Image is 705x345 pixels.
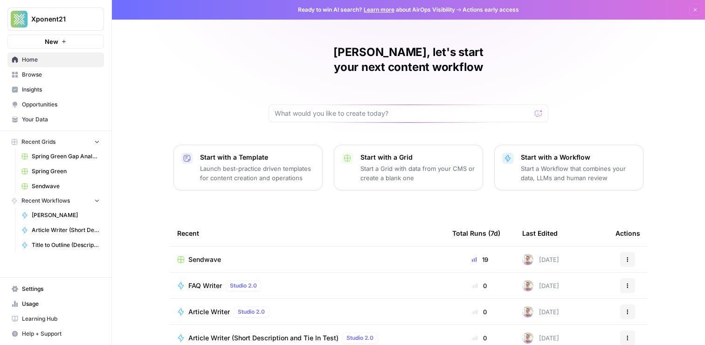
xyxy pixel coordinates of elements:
button: Help + Support [7,326,104,341]
p: Start with a Workflow [521,153,636,162]
span: Spring Green [32,167,100,176]
div: [DATE] [522,306,559,317]
a: Article Writer (Short Description and Tie In Test)Studio 2.0 [177,332,437,344]
button: Start with a WorkflowStart a Workflow that combines your data, LLMs and human review [494,145,643,190]
span: Sendwave [32,182,100,190]
span: Studio 2.0 [346,334,373,342]
button: Start with a TemplateLaunch best-practice driven templates for content creation and operations [173,145,323,190]
span: Learning Hub [22,315,100,323]
a: Settings [7,282,104,296]
span: Xponent21 [31,14,88,24]
a: Opportunities [7,97,104,112]
span: Actions early access [463,6,519,14]
p: Start a Workflow that combines your data, LLMs and human review [521,164,636,183]
button: Recent Workflows [7,194,104,208]
div: [DATE] [522,332,559,344]
a: Sendwave [177,255,437,264]
a: Spring Green Gap Analysis Old [17,149,104,164]
p: Start with a Grid [360,153,475,162]
span: Browse [22,70,100,79]
a: Usage [7,296,104,311]
img: rnewfn8ozkblbv4ke1ie5hzqeirw [522,280,533,291]
p: Launch best-practice driven templates for content creation and operations [200,164,315,183]
div: Actions [615,220,640,246]
button: Recent Grids [7,135,104,149]
span: Article Writer [188,307,230,317]
a: Article Writer (Short Description and Tie In Test) [17,223,104,238]
span: Insights [22,85,100,94]
div: Total Runs (7d) [452,220,500,246]
span: Sendwave [188,255,221,264]
a: Insights [7,82,104,97]
img: rnewfn8ozkblbv4ke1ie5hzqeirw [522,332,533,344]
button: New [7,35,104,49]
span: [PERSON_NAME] [32,211,100,219]
a: Spring Green [17,164,104,179]
a: Browse [7,67,104,82]
img: Xponent21 Logo [11,11,28,28]
h1: [PERSON_NAME], let's start your next content workflow [269,45,548,75]
span: Your Data [22,115,100,124]
input: What would you like to create today? [275,109,531,118]
div: 0 [452,333,507,343]
span: FAQ Writer [188,281,222,290]
a: [PERSON_NAME] [17,208,104,223]
div: Recent [177,220,437,246]
span: Home [22,56,100,64]
div: 0 [452,281,507,290]
button: Workspace: Xponent21 [7,7,104,31]
span: Spring Green Gap Analysis Old [32,152,100,161]
a: FAQ WriterStudio 2.0 [177,280,437,291]
span: Usage [22,300,100,308]
div: 0 [452,307,507,317]
span: Settings [22,285,100,293]
a: Home [7,52,104,67]
span: New [45,37,58,46]
div: Last Edited [522,220,558,246]
a: Sendwave [17,179,104,194]
span: Title to Outline (Description and Tie-in Test) [32,241,100,249]
span: Studio 2.0 [238,308,265,316]
button: Start with a GridStart a Grid with data from your CMS or create a blank one [334,145,483,190]
a: Learn more [364,6,394,13]
span: Article Writer (Short Description and Tie In Test) [188,333,339,343]
img: rnewfn8ozkblbv4ke1ie5hzqeirw [522,254,533,265]
a: Learning Hub [7,311,104,326]
a: Title to Outline (Description and Tie-in Test) [17,238,104,253]
span: Recent Grids [21,138,55,146]
span: Studio 2.0 [230,282,257,290]
span: Opportunities [22,100,100,109]
a: Your Data [7,112,104,127]
img: rnewfn8ozkblbv4ke1ie5hzqeirw [522,306,533,317]
span: Recent Workflows [21,197,70,205]
div: [DATE] [522,254,559,265]
div: [DATE] [522,280,559,291]
span: Help + Support [22,330,100,338]
div: 19 [452,255,507,264]
span: Ready to win AI search? about AirOps Visibility [298,6,455,14]
p: Start a Grid with data from your CMS or create a blank one [360,164,475,183]
p: Start with a Template [200,153,315,162]
a: Article WriterStudio 2.0 [177,306,437,317]
span: Article Writer (Short Description and Tie In Test) [32,226,100,234]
